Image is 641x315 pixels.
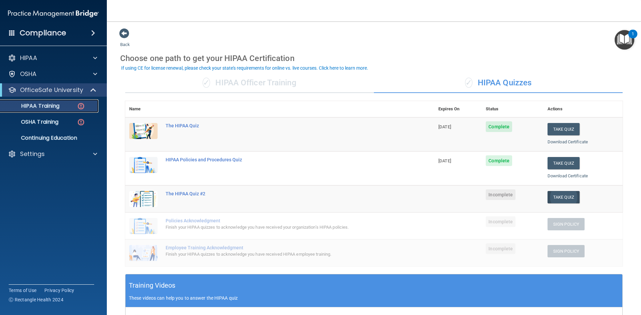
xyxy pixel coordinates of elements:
button: Sign Policy [548,245,585,257]
button: Sign Policy [548,218,585,230]
span: [DATE] [438,124,451,129]
th: Actions [544,101,623,117]
span: ✓ [465,78,472,88]
p: Settings [20,150,45,158]
a: Download Certificate [548,173,588,178]
span: Incomplete [486,216,515,227]
h5: Training Videos [129,280,176,291]
div: Finish your HIPAA quizzes to acknowledge you have received HIPAA employee training. [166,250,401,258]
div: HIPAA Quizzes [374,73,623,93]
span: ✓ [203,78,210,88]
th: Expires On [434,101,482,117]
button: Take Quiz [548,157,580,169]
div: Finish your HIPAA quizzes to acknowledge you have received your organization’s HIPAA policies. [166,223,401,231]
span: [DATE] [438,158,451,163]
span: Incomplete [486,243,515,254]
p: OSHA [20,70,37,78]
p: These videos can help you to answer the HIPAA quiz [129,295,619,301]
a: Back [120,34,130,47]
img: danger-circle.6113f641.png [77,102,85,110]
span: Ⓒ Rectangle Health 2024 [9,296,63,303]
div: HIPAA Officer Training [125,73,374,93]
div: The HIPAA Quiz [166,123,401,128]
a: Download Certificate [548,139,588,144]
a: Privacy Policy [44,287,74,294]
div: HIPAA Policies and Procedures Quiz [166,157,401,162]
img: PMB logo [8,7,99,20]
div: The HIPAA Quiz #2 [166,191,401,196]
p: HIPAA [20,54,37,62]
a: HIPAA [8,54,97,62]
span: Complete [486,155,512,166]
div: Employee Training Acknowledgment [166,245,401,250]
p: HIPAA Training [4,103,59,109]
div: Choose one path to get your HIPAA Certification [120,49,628,68]
p: Continuing Education [4,135,95,141]
div: Policies Acknowledgment [166,218,401,223]
span: Incomplete [486,189,515,200]
div: If using CE for license renewal, please check your state's requirements for online vs. live cours... [121,66,368,70]
a: OfficeSafe University [8,86,97,94]
button: If using CE for license renewal, please check your state's requirements for online vs. live cours... [120,65,369,71]
a: Terms of Use [9,287,36,294]
button: Open Resource Center, 1 new notification [615,30,634,50]
button: Take Quiz [548,123,580,135]
div: 1 [632,34,634,43]
p: OSHA Training [4,119,58,125]
p: OfficeSafe University [20,86,83,94]
img: danger-circle.6113f641.png [77,118,85,126]
h4: Compliance [20,28,66,38]
a: Settings [8,150,97,158]
a: OSHA [8,70,97,78]
th: Name [125,101,162,117]
th: Status [482,101,544,117]
span: Complete [486,121,512,132]
button: Take Quiz [548,191,580,203]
